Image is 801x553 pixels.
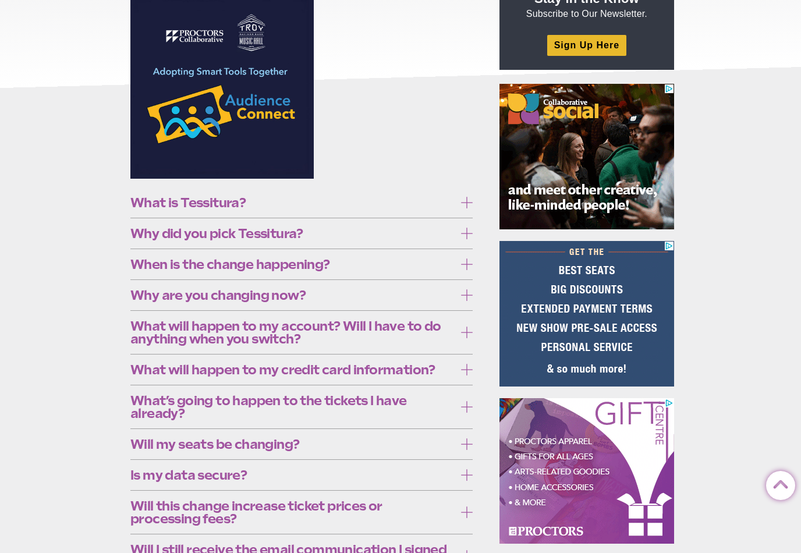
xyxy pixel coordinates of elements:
[499,84,674,230] iframe: Advertisement
[130,395,455,420] span: What’s going to happen to the tickets I have already?
[130,289,455,302] span: Why are you changing now?
[130,438,455,451] span: Will my seats be changing?
[499,242,674,387] iframe: Advertisement
[547,36,626,56] a: Sign Up Here
[130,364,455,377] span: What will happen to my credit card information?
[130,469,455,482] span: Is my data secure?
[130,500,455,526] span: Will this change increase ticket prices or processing fees?
[130,228,455,240] span: Why did you pick Tessitura?
[130,197,455,210] span: What is Tessitura?
[130,258,455,271] span: When is the change happening?
[130,320,455,346] span: What will happen to my account? Will I have to do anything when you switch?
[766,472,789,495] a: Back to Top
[499,399,674,544] iframe: Advertisement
